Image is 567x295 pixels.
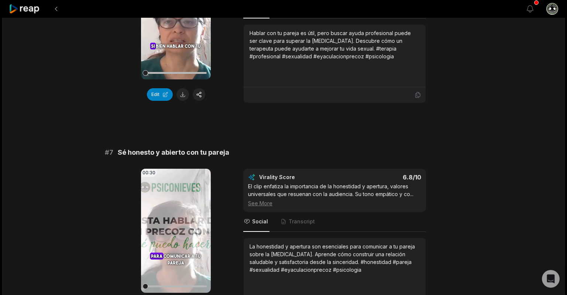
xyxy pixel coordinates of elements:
[248,199,421,207] div: See More
[250,29,420,60] div: Hablar con tu pareja es útil, pero buscar ayuda profesional puede ser clave para superar la [MEDI...
[243,212,426,232] nav: Tabs
[105,147,113,158] span: # 7
[542,270,560,288] div: Open Intercom Messenger
[248,182,421,207] div: El clip enfatiza la importancia de la honestidad y apertura, valores universales que resuenan con...
[289,218,315,225] span: Transcript
[147,88,173,101] button: Edit
[252,218,268,225] span: Social
[250,243,420,274] div: La honestidad y apertura son esenciales para comunicar a tu pareja sobre la [MEDICAL_DATA]. Apren...
[259,174,339,181] div: Virality Score
[118,147,229,158] span: Sé honesto y abierto con tu pareja
[342,174,422,181] div: 6.8 /10
[141,169,211,293] video: Your browser does not support mp4 format.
